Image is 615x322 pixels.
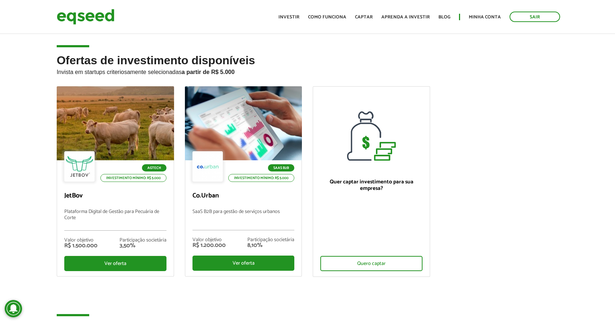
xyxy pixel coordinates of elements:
div: 8,10% [247,243,294,248]
strong: a partir de R$ 5.000 [182,69,235,75]
a: Sair [510,12,560,22]
p: JetBov [64,192,166,200]
p: Agtech [142,164,166,171]
a: Quer captar investimento para sua empresa? Quero captar [313,86,430,277]
div: Valor objetivo [192,238,226,243]
a: Captar [355,15,373,19]
div: Quero captar [320,256,423,271]
p: SaaS B2B [268,164,294,171]
a: SaaS B2B Investimento mínimo: R$ 5.000 Co.Urban SaaS B2B para gestão de serviços urbanos Valor ob... [185,86,302,277]
div: 3,50% [120,243,166,249]
img: EqSeed [57,7,114,26]
p: SaaS B2B para gestão de serviços urbanos [192,209,295,230]
a: Minha conta [469,15,501,19]
div: Participação societária [120,238,166,243]
a: Blog [438,15,450,19]
a: Agtech Investimento mínimo: R$ 5.000 JetBov Plataforma Digital de Gestão para Pecuária de Corte V... [57,86,174,277]
h2: Ofertas de investimento disponíveis [57,54,558,86]
div: Ver oferta [64,256,166,271]
a: Aprenda a investir [381,15,430,19]
a: Como funciona [308,15,346,19]
a: Investir [278,15,299,19]
p: Quer captar investimento para sua empresa? [320,179,423,192]
div: R$ 1.500.000 [64,243,98,249]
p: Plataforma Digital de Gestão para Pecuária de Corte [64,209,166,231]
p: Co.Urban [192,192,295,200]
div: R$ 1.200.000 [192,243,226,248]
p: Investimento mínimo: R$ 5.000 [228,174,294,182]
div: Participação societária [247,238,294,243]
div: Valor objetivo [64,238,98,243]
div: Ver oferta [192,256,295,271]
p: Invista em startups criteriosamente selecionadas [57,67,558,75]
p: Investimento mínimo: R$ 5.000 [100,174,166,182]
